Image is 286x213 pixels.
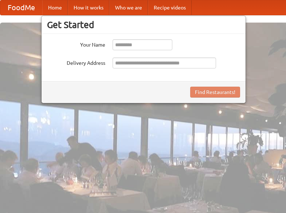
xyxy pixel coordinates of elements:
[190,87,240,98] button: Find Restaurants!
[47,58,105,67] label: Delivery Address
[148,0,192,15] a: Recipe videos
[47,39,105,48] label: Your Name
[109,0,148,15] a: Who we are
[0,0,42,15] a: FoodMe
[42,0,68,15] a: Home
[47,19,240,30] h3: Get Started
[68,0,109,15] a: How it works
